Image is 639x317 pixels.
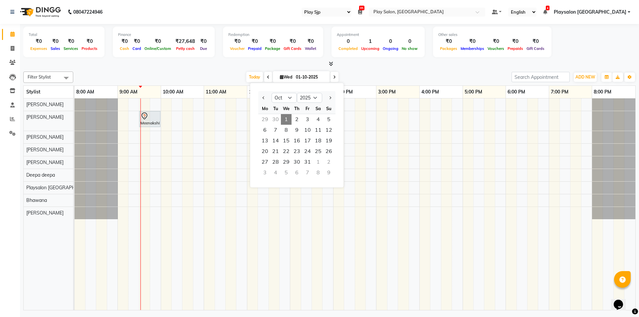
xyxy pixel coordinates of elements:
div: Saturday, November 8, 2025 [313,167,323,178]
span: 1 [281,114,292,125]
span: [PERSON_NAME] [26,134,64,140]
span: Playsalon [GEOGRAPHIC_DATA] [554,9,626,16]
div: 0 [381,38,400,45]
span: 9 [292,125,302,135]
div: ₹0 [49,38,62,45]
span: Services [62,46,80,51]
span: Wallet [303,46,318,51]
img: logo [17,3,63,21]
div: Wednesday, October 8, 2025 [281,125,292,135]
div: Friday, October 31, 2025 [302,157,313,167]
div: Tuesday, October 21, 2025 [270,146,281,157]
span: Gift Cards [525,46,546,51]
div: Friday, October 17, 2025 [302,135,313,146]
div: Saturday, November 1, 2025 [313,157,323,167]
span: 24 [302,146,313,157]
button: Next month [327,92,333,103]
div: We [281,103,292,114]
div: Total [29,32,99,38]
div: 1 [359,38,381,45]
div: Tuesday, October 7, 2025 [270,125,281,135]
span: Gift Cards [282,46,303,51]
a: 2:00 PM [333,87,354,97]
div: Sa [313,103,323,114]
span: 14 [270,135,281,146]
span: [PERSON_NAME] [26,210,64,216]
div: ₹0 [263,38,282,45]
span: 15 [281,135,292,146]
div: ₹27,648 [173,38,198,45]
span: 7 [270,125,281,135]
div: Appointment [337,32,419,38]
div: Sunday, October 19, 2025 [323,135,334,146]
div: Wednesday, October 1, 2025 [281,114,292,125]
div: Thursday, October 30, 2025 [292,157,302,167]
span: 21 [270,146,281,157]
span: Prepaids [506,46,525,51]
iframe: chat widget [611,290,632,310]
span: 5 [323,114,334,125]
div: Mo [260,103,270,114]
a: 12:00 PM [247,87,271,97]
div: Thursday, November 6, 2025 [292,167,302,178]
span: Card [131,46,143,51]
div: Monday, October 27, 2025 [260,157,270,167]
b: 08047224946 [73,3,103,21]
div: Saturday, October 18, 2025 [313,135,323,146]
span: 27 [260,157,270,167]
span: [PERSON_NAME] [26,101,64,107]
div: Saturday, October 4, 2025 [313,114,323,125]
span: 2 [292,114,302,125]
span: Bhawana [26,197,47,203]
div: Monday, September 29, 2025 [260,114,270,125]
span: Online/Custom [143,46,173,51]
span: 22 [281,146,292,157]
div: 0 [337,38,359,45]
span: 29 [281,157,292,167]
div: Thursday, October 23, 2025 [292,146,302,157]
div: Su [323,103,334,114]
span: 19 [323,135,334,146]
div: ₹0 [282,38,303,45]
div: ₹0 [459,38,486,45]
div: Friday, October 3, 2025 [302,114,313,125]
span: Petty cash [174,46,196,51]
a: 11:00 AM [204,87,228,97]
div: Redemption [228,32,318,38]
div: ₹0 [198,38,209,45]
div: Monday, October 20, 2025 [260,146,270,157]
div: Tuesday, September 30, 2025 [270,114,281,125]
span: 31 [302,157,313,167]
div: Thursday, October 2, 2025 [292,114,302,125]
span: Packages [438,46,459,51]
span: 20 [260,146,270,157]
div: Wednesday, November 5, 2025 [281,167,292,178]
span: Wed [278,75,294,79]
div: Friday, October 24, 2025 [302,146,313,157]
div: ₹0 [228,38,246,45]
div: Wednesday, October 15, 2025 [281,135,292,146]
div: Friday, October 10, 2025 [302,125,313,135]
div: Tu [270,103,281,114]
div: ₹0 [486,38,506,45]
a: 9:00 AM [118,87,139,97]
span: 30 [292,157,302,167]
div: Thursday, October 16, 2025 [292,135,302,146]
div: Wednesday, October 29, 2025 [281,157,292,167]
a: 8:00 PM [592,87,613,97]
div: Monday, November 3, 2025 [260,167,270,178]
span: Due [198,46,209,51]
div: ₹0 [131,38,143,45]
span: Deepa deepa [26,172,55,178]
div: Saturday, October 25, 2025 [313,146,323,157]
span: Voucher [228,46,246,51]
span: 25 [313,146,323,157]
div: Th [292,103,302,114]
a: 10:00 AM [161,87,185,97]
input: Search Appointment [512,72,570,82]
div: Wednesday, October 22, 2025 [281,146,292,157]
div: Monday, October 13, 2025 [260,135,270,146]
span: 12 [323,125,334,135]
span: 4 [313,114,323,125]
div: Sunday, October 5, 2025 [323,114,334,125]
